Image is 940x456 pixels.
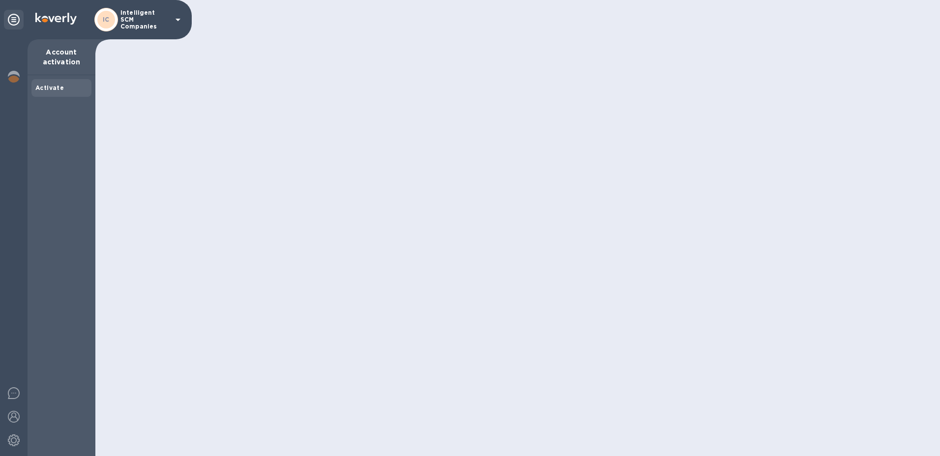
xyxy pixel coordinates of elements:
[4,10,24,29] div: Unpin categories
[35,84,64,91] b: Activate
[103,16,110,23] b: IC
[35,13,77,25] img: Logo
[120,9,170,30] p: Intelligent SCM Companies
[35,47,88,67] p: Account activation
